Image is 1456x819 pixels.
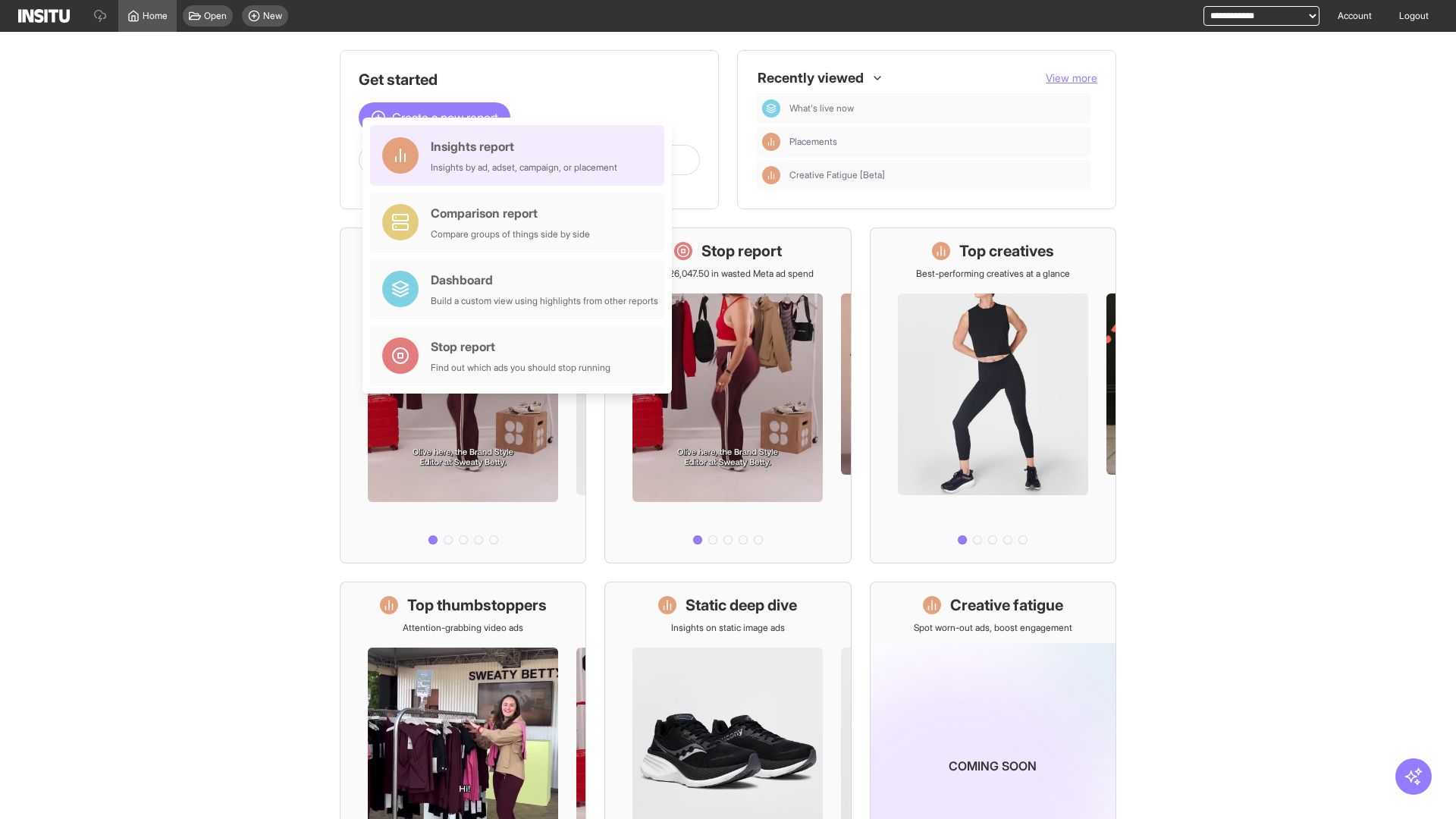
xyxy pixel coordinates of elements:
[204,10,227,22] span: Open
[340,227,586,563] a: What's live nowSee all active ads instantly
[18,9,70,23] img: Logo
[431,337,610,356] div: Stop report
[789,169,885,181] span: Creative Fatigue [Beta]
[789,136,837,148] span: Placements
[143,10,168,22] span: Home
[789,102,1085,115] span: What's live now
[431,204,590,222] div: Comparison report
[870,227,1116,563] a: Top creativesBest-performing creatives at a glance
[916,268,1070,280] p: Best-performing creatives at a glance
[403,622,523,634] p: Attention-grabbing video ads
[642,268,814,280] p: Save £26,047.50 in wasted Meta ad spend
[407,595,547,616] h1: Top thumbstoppers
[431,137,617,155] div: Insights report
[263,10,282,22] span: New
[392,108,498,127] span: Create a new report
[1046,71,1097,84] span: View more
[431,295,658,307] div: Build a custom view using highlights from other reports
[701,240,782,262] h1: Stop report
[431,271,658,289] div: Dashboard
[762,133,780,151] div: Insights
[431,362,610,374] div: Find out which ads you should stop running
[359,102,510,133] button: Create a new report
[789,136,1085,148] span: Placements
[431,228,590,240] div: Compare groups of things side by side
[762,99,780,118] div: Dashboard
[789,102,854,115] span: What's live now
[686,595,797,616] h1: Static deep dive
[431,162,617,174] div: Insights by ad, adset, campaign, or placement
[1046,71,1097,86] button: View more
[671,622,785,634] p: Insights on static image ads
[604,227,851,563] a: Stop reportSave £26,047.50 in wasted Meta ad spend
[789,169,1085,181] span: Creative Fatigue [Beta]
[762,166,780,184] div: Insights
[959,240,1054,262] h1: Top creatives
[359,69,700,90] h1: Get started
